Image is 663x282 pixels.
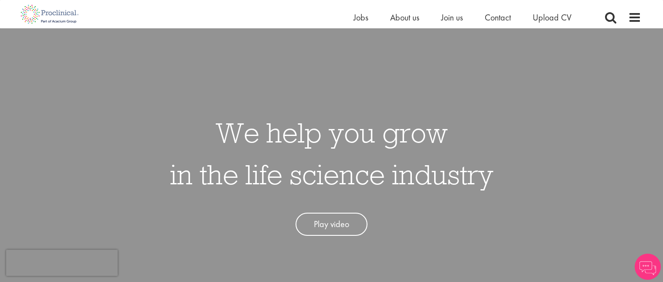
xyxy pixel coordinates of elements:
[441,12,463,23] a: Join us
[354,12,368,23] a: Jobs
[390,12,419,23] a: About us
[533,12,571,23] a: Upload CV
[635,254,661,280] img: Chatbot
[485,12,511,23] a: Contact
[296,213,367,236] a: Play video
[170,112,493,195] h1: We help you grow in the life science industry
